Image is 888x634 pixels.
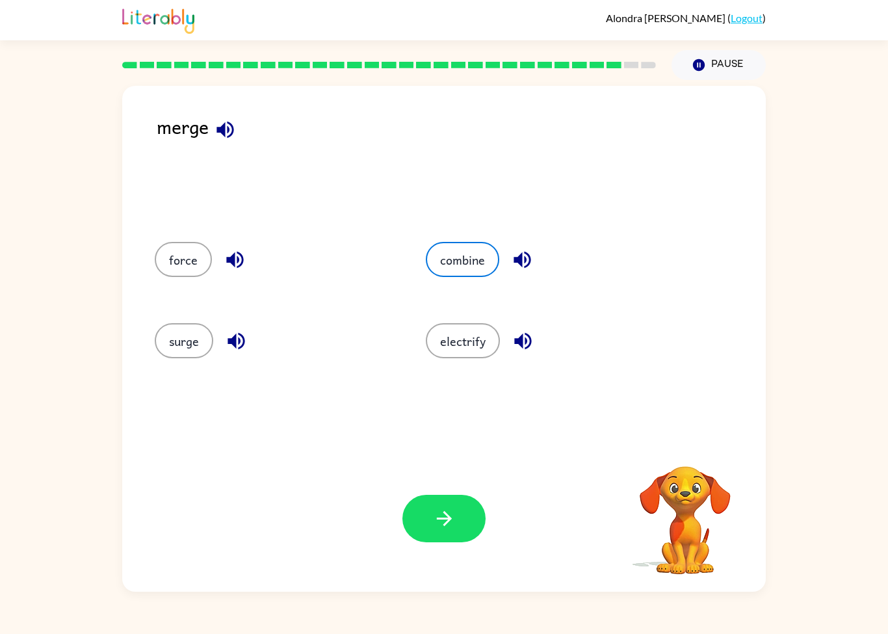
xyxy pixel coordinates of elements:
[426,242,499,277] button: combine
[157,112,766,216] div: merge
[606,12,727,24] span: Alondra [PERSON_NAME]
[620,446,750,576] video: Your browser must support playing .mp4 files to use Literably. Please try using another browser.
[426,323,500,358] button: electrify
[731,12,763,24] a: Logout
[672,50,766,80] button: Pause
[122,5,194,34] img: Literably
[155,323,213,358] button: surge
[155,242,212,277] button: force
[606,12,766,24] div: ( )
